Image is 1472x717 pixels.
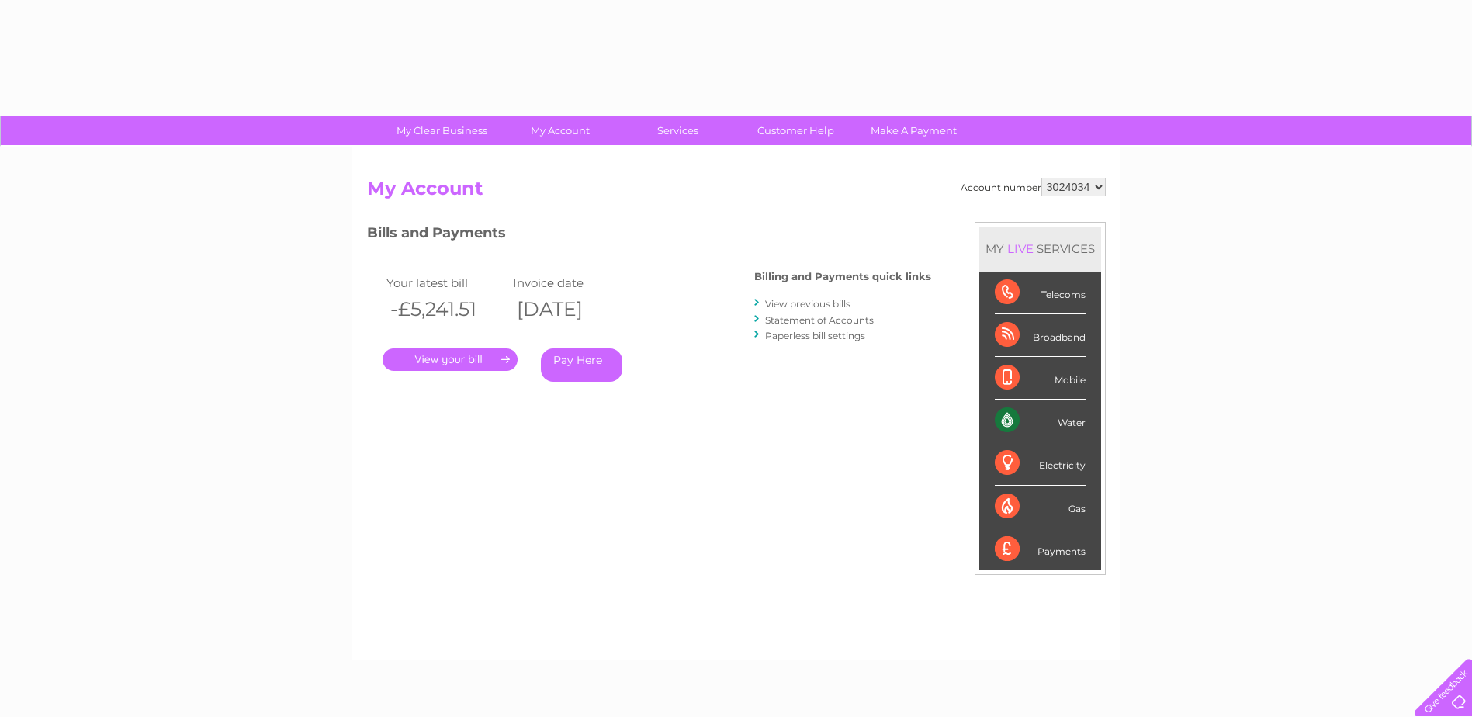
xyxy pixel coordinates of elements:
[995,442,1086,485] div: Electricity
[383,293,510,325] th: -£5,241.51
[732,116,860,145] a: Customer Help
[378,116,506,145] a: My Clear Business
[850,116,978,145] a: Make A Payment
[995,528,1086,570] div: Payments
[765,298,850,310] a: View previous bills
[765,330,865,341] a: Paperless bill settings
[383,348,518,371] a: .
[367,178,1106,207] h2: My Account
[509,272,636,293] td: Invoice date
[995,357,1086,400] div: Mobile
[509,293,636,325] th: [DATE]
[979,227,1101,271] div: MY SERVICES
[496,116,624,145] a: My Account
[367,222,931,249] h3: Bills and Payments
[614,116,742,145] a: Services
[765,314,874,326] a: Statement of Accounts
[961,178,1106,196] div: Account number
[541,348,622,382] a: Pay Here
[995,272,1086,314] div: Telecoms
[995,400,1086,442] div: Water
[754,271,931,282] h4: Billing and Payments quick links
[995,486,1086,528] div: Gas
[1004,241,1037,256] div: LIVE
[995,314,1086,357] div: Broadband
[383,272,510,293] td: Your latest bill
